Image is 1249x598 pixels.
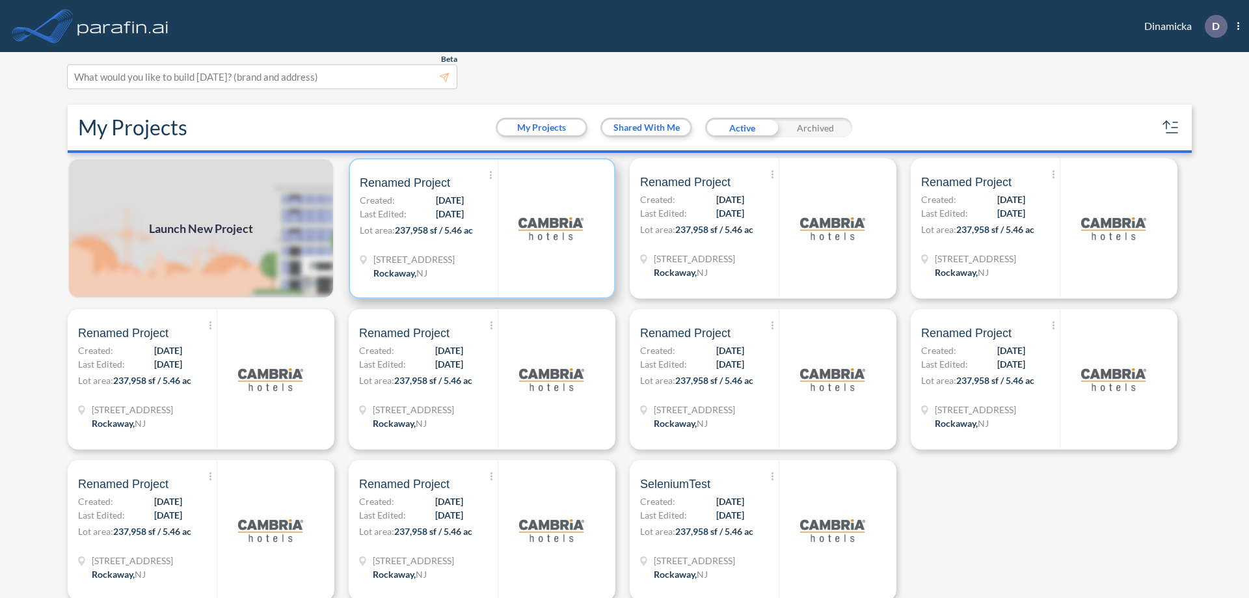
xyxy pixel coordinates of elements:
span: NJ [697,418,708,429]
span: 321 Mt Hope Ave [654,252,735,265]
span: Lot area: [360,224,395,236]
span: [DATE] [997,193,1025,206]
span: [DATE] [436,193,464,207]
button: Shared With Me [602,120,690,135]
span: 321 Mt Hope Ave [92,554,173,567]
div: Rockaway, NJ [654,567,708,581]
span: Lot area: [921,224,956,235]
span: NJ [697,569,708,580]
div: Active [705,118,779,137]
span: Created: [78,495,113,508]
img: logo [519,498,584,563]
span: [DATE] [716,206,744,220]
button: My Projects [498,120,585,135]
div: Rockaway, NJ [92,416,146,430]
span: Rockaway , [373,418,416,429]
div: Rockaway, NJ [92,567,146,581]
span: 237,958 sf / 5.46 ac [956,375,1034,386]
img: logo [518,196,584,261]
span: Lot area: [78,526,113,537]
span: 321 Mt Hope Ave [654,554,735,567]
span: 321 Mt Hope Ave [373,554,454,567]
span: [DATE] [435,495,463,508]
span: [DATE] [436,207,464,221]
div: Rockaway, NJ [373,266,427,280]
button: sort [1161,117,1181,138]
span: Created: [921,344,956,357]
span: Created: [360,193,395,207]
h2: My Projects [78,115,187,140]
span: [DATE] [435,508,463,522]
span: Created: [640,344,675,357]
span: Last Edited: [640,357,687,371]
span: 237,958 sf / 5.46 ac [675,224,753,235]
span: NJ [416,418,427,429]
a: Launch New Project [68,158,334,299]
span: NJ [135,418,146,429]
div: Rockaway, NJ [935,416,989,430]
img: logo [238,498,303,563]
span: 237,958 sf / 5.46 ac [675,526,753,537]
span: [DATE] [154,495,182,508]
img: logo [800,347,865,412]
span: Renamed Project [640,325,731,341]
span: 237,958 sf / 5.46 ac [113,375,191,386]
span: 237,958 sf / 5.46 ac [956,224,1034,235]
span: [DATE] [997,357,1025,371]
img: logo [1081,347,1146,412]
img: logo [75,13,171,39]
span: SeleniumTest [640,476,710,492]
span: Renamed Project [921,325,1012,341]
span: Created: [359,344,394,357]
span: Created: [78,344,113,357]
span: Last Edited: [359,357,406,371]
span: 321 Mt Hope Ave [935,252,1016,265]
span: Created: [640,193,675,206]
span: Last Edited: [921,357,968,371]
span: NJ [416,267,427,279]
span: Rockaway , [935,418,978,429]
div: Rockaway, NJ [373,567,427,581]
span: Rockaway , [92,418,135,429]
span: Rockaway , [373,267,416,279]
span: [DATE] [997,344,1025,357]
span: Last Edited: [640,508,687,522]
div: Archived [779,118,852,137]
div: Dinamicka [1125,15,1239,38]
img: logo [1081,196,1146,261]
p: D [1212,20,1220,32]
span: 237,958 sf / 5.46 ac [395,224,473,236]
div: Rockaway, NJ [654,265,708,279]
span: Lot area: [78,375,113,386]
span: [DATE] [716,508,744,522]
span: [DATE] [154,357,182,371]
span: Last Edited: [640,206,687,220]
span: Lot area: [359,375,394,386]
span: [DATE] [716,357,744,371]
img: logo [800,498,865,563]
span: Rockaway , [654,569,697,580]
span: Launch New Project [149,220,253,238]
span: 321 Mt Hope Ave [373,252,455,266]
span: 237,958 sf / 5.46 ac [394,526,472,537]
span: [DATE] [435,344,463,357]
span: 321 Mt Hope Ave [373,403,454,416]
span: 237,958 sf / 5.46 ac [394,375,472,386]
span: Renamed Project [78,476,168,492]
img: logo [238,347,303,412]
span: Renamed Project [359,476,450,492]
div: Rockaway, NJ [935,265,989,279]
span: Beta [441,54,457,64]
span: Rockaway , [92,569,135,580]
span: Renamed Project [359,325,450,341]
span: Created: [640,495,675,508]
span: Renamed Project [78,325,168,341]
span: Rockaway , [654,418,697,429]
span: 321 Mt Hope Ave [92,403,173,416]
span: NJ [697,267,708,278]
span: Last Edited: [360,207,407,221]
span: Last Edited: [78,508,125,522]
span: Created: [359,495,394,508]
span: [DATE] [154,508,182,522]
img: logo [519,347,584,412]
